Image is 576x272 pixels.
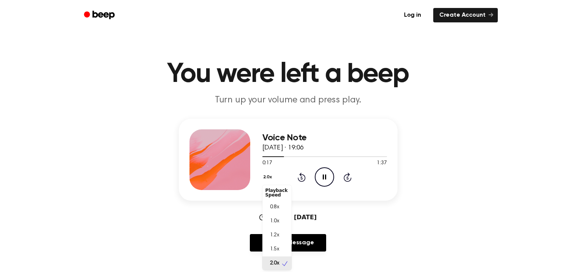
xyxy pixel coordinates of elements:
span: 2.0x [270,259,279,267]
span: 1.5x [270,245,279,253]
span: 1.0x [270,217,279,225]
div: 2.0x [262,185,292,270]
span: 1.2x [270,231,279,239]
button: 2.0x [262,171,275,184]
span: 0.8x [270,203,279,211]
div: Playback Speed [262,185,292,200]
